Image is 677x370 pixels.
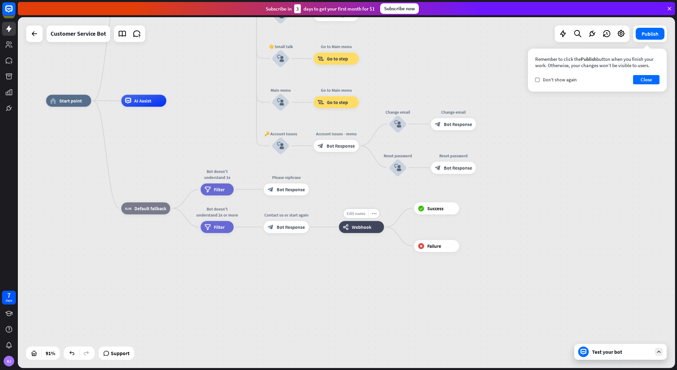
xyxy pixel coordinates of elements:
div: 91% [44,348,57,358]
i: block_user_input [394,164,402,171]
i: block_bot_response [318,143,324,149]
div: Reset password [426,152,481,158]
i: block_user_input [277,142,284,149]
span: Bot Response [327,12,355,18]
i: block_user_input [277,11,284,19]
span: Don't show again [543,77,577,83]
i: block_bot_response [318,12,324,18]
i: more_horiz [372,211,377,216]
span: Success [427,205,444,211]
div: days [6,298,12,303]
i: home_2 [50,98,56,103]
div: 7 [7,292,11,298]
span: Failure [427,243,441,249]
div: Test your bot [592,349,652,355]
i: webhooks [343,224,349,230]
i: block_bot_response [268,224,274,230]
span: Bot Response [277,186,305,192]
div: Change email [380,109,416,115]
div: 👋 Small talk [262,44,299,50]
span: Filter [214,224,225,230]
i: block_user_input [277,99,284,106]
button: Open LiveChat chat widget [5,3,25,22]
div: Account issues - menu [309,131,363,137]
span: Bot Response [444,165,472,171]
span: Go to step [327,56,348,62]
span: AI Assist [134,98,151,103]
i: block_goto [318,99,324,105]
span: Default fallback [135,205,166,211]
div: Change email [426,109,481,115]
div: Subscribe in days to get your first month for $1 [266,4,375,13]
div: Please rephrase [259,174,313,180]
span: Bot Response [277,224,305,230]
i: block_success [418,205,424,211]
div: Go to Main menu [309,87,363,93]
i: block_bot_response [435,165,441,171]
button: Close [633,75,659,84]
div: Subscribe now [380,3,419,14]
div: Contact us or start again [259,212,313,218]
i: block_goto [318,56,324,62]
span: Edit name [346,211,365,216]
div: 🔑 Account issues [262,131,299,137]
span: Start point [59,98,82,103]
i: block_failure [418,243,424,249]
div: Reset password [380,152,416,158]
div: Remember to click the button when you finish your work. Otherwise, your changes won’t be visible ... [535,56,659,68]
span: Webhook [352,224,371,230]
i: block_bot_response [268,186,274,192]
div: Main menu [262,87,299,93]
span: Go to step [327,99,348,105]
div: Bot doesn't understand 2x or more [196,206,238,218]
i: block_fallback [125,205,132,211]
a: 7 days [2,291,16,305]
i: filter [205,186,211,192]
span: Filter [214,186,225,192]
i: block_user_input [277,55,284,62]
div: KJ [4,356,14,366]
div: Bot doesn't understand 1x [196,168,238,180]
div: 3 [294,4,301,13]
div: Go to Main menu [309,44,363,50]
button: Publish [636,28,664,40]
span: Bot Response [444,121,472,127]
i: filter [205,224,211,230]
span: Support [111,348,130,358]
i: block_user_input [394,120,402,128]
span: Publish [581,56,596,62]
span: Bot Response [327,143,355,149]
div: Customer Service Bot [51,25,106,42]
i: block_bot_response [435,121,441,127]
